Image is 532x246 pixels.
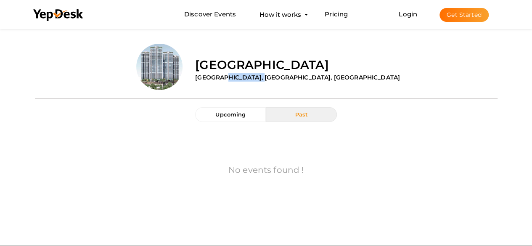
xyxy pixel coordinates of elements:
a: Pricing [325,7,348,22]
a: Discover Events [184,7,236,22]
label: No events found ! [228,164,304,176]
a: Login [399,10,417,18]
button: Past [266,107,336,122]
span: Upcoming [215,111,246,118]
label: [GEOGRAPHIC_DATA] [195,56,328,73]
button: Upcoming [195,107,266,122]
label: [GEOGRAPHIC_DATA], [GEOGRAPHIC_DATA], [GEOGRAPHIC_DATA] [195,73,400,82]
button: Get Started [439,8,489,22]
img: SMVBBMWC_normal.png [136,44,183,90]
button: How it works [257,7,304,22]
span: Past [295,111,308,118]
